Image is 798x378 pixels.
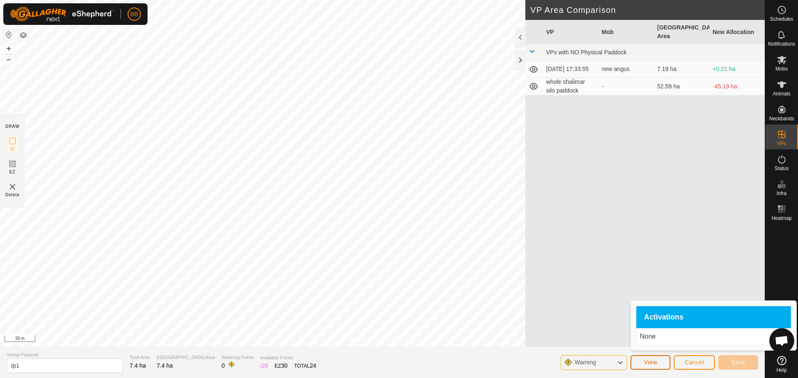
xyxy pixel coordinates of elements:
[350,336,381,343] a: Privacy Policy
[10,169,16,175] span: EZ
[275,361,288,370] div: EZ
[310,362,316,369] span: 24
[7,351,123,358] span: Virtual Paddock
[776,368,787,373] span: Help
[631,355,670,370] button: View
[769,116,794,121] span: Neckbands
[644,359,657,366] span: View
[391,336,415,343] a: Contact Us
[5,192,20,198] span: Delete
[770,17,793,22] span: Schedules
[776,191,786,196] span: Infra
[644,314,683,321] span: Activations
[654,78,709,95] td: 52.59 ha
[130,362,146,369] span: 7.4 ha
[530,5,765,15] h2: VP Area Comparison
[294,361,316,370] div: TOTAL
[769,328,794,353] a: Open chat
[685,359,704,366] span: Cancel
[265,362,268,369] span: 8
[4,54,14,64] button: –
[260,361,268,370] div: IZ
[543,78,598,95] td: whole shalimar silo paddock
[131,10,138,19] span: BB
[281,362,288,369] span: 30
[4,44,14,54] button: +
[5,123,20,129] div: DRAW
[543,61,598,78] td: [DATE] 17:33:55
[10,7,114,22] img: Gallagher Logo
[771,216,792,221] span: Heatmap
[574,359,596,366] span: Warning
[768,41,795,46] span: Notifications
[765,353,798,376] a: Help
[774,166,788,171] span: Status
[709,78,765,95] td: -45.19 ha
[130,354,150,361] span: Total Area
[654,61,709,78] td: 7.19 ha
[776,66,788,71] span: Mobs
[543,20,598,44] th: VP
[654,20,709,44] th: [GEOGRAPHIC_DATA] Area
[598,20,654,44] th: Mob
[222,354,254,361] span: Watering Points
[260,354,316,361] span: Available Points
[157,362,173,369] span: 7.4 ha
[602,82,651,91] div: -
[674,355,715,370] button: Cancel
[7,182,17,192] img: VP
[546,49,627,56] span: VPs with NO Physical Paddock
[718,355,758,370] button: Save
[602,65,651,73] div: new angus
[4,30,14,40] button: Reset Map
[777,141,786,146] span: VPs
[731,359,745,366] span: Save
[10,146,15,152] span: IZ
[222,362,225,369] span: 0
[709,20,765,44] th: New Allocation
[640,332,788,341] p: None
[709,61,765,78] td: +0.21 ha
[773,91,791,96] span: Animals
[157,354,215,361] span: [GEOGRAPHIC_DATA] Area
[18,30,28,40] button: Map Layers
